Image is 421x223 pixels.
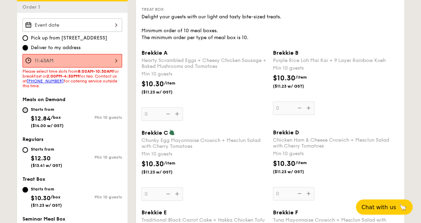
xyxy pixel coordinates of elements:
[399,203,407,211] span: 🦙
[31,44,81,51] span: Deliver to my address
[356,199,413,215] button: Chat with us🦙
[141,137,267,149] div: Chunky Egg Mayonnaise Crowich + Mesclun Salad with Cherry Tomatoes
[273,150,399,157] div: Min 10 guests
[361,204,396,211] span: Chat with us
[22,107,28,113] input: Starts from$12.84/box($14.00 w/ GST)Min 10 guests
[273,50,299,56] span: Brekkie B
[31,154,51,162] span: $12.30
[164,161,175,166] span: /item
[72,195,122,199] div: Min 10 guests
[22,35,28,41] input: Pick up from [STREET_ADDRESS]
[141,89,189,95] span: ($11.23 w/ GST)
[31,123,64,128] span: ($14.00 w/ GST)
[22,45,28,51] input: Deliver to my address
[22,54,122,68] input: Event time
[141,80,164,88] span: $10.30
[273,83,320,89] span: ($11.23 w/ GST)
[31,146,62,152] div: Starts from
[141,169,189,175] span: ($11.23 w/ GST)
[72,115,122,120] div: Min 10 guests
[273,57,399,63] div: Purple Rice Loh Mai Kai + 9 Layer Rainbow Kueh
[31,186,62,192] div: Starts from
[141,50,167,56] span: Brekkie A
[273,74,295,82] span: $10.30
[273,160,295,168] span: $10.30
[141,7,164,12] span: Treat Box
[22,18,122,32] input: Event date
[164,81,175,86] span: /item
[141,71,267,78] div: Min 10 guests
[22,216,65,222] span: Seminar Meal Box
[141,209,167,216] span: Brekkie E
[295,75,307,80] span: /item
[31,35,107,42] span: Pick up from [STREET_ADDRESS]
[31,194,51,202] span: $10.30
[141,160,164,168] span: $10.30
[72,155,122,160] div: Min 10 guests
[47,74,79,79] strong: 2:00PM-4:30PM
[141,130,168,136] span: Brekkie C
[31,163,62,168] span: ($13.41 w/ GST)
[295,160,307,165] span: /item
[22,147,28,153] input: Starts from$12.30($13.41 w/ GST)Min 10 guests
[273,129,299,136] span: Brekkie D
[22,4,43,10] span: Order 1
[273,209,298,216] span: Brekkie F
[22,187,28,193] input: Starts from$10.30/box($11.23 w/ GST)Min 10 guests
[22,136,44,142] span: Regulars
[31,203,62,208] span: ($11.23 w/ GST)
[22,97,65,102] span: Meals on Demand
[31,107,64,112] div: Starts from
[22,69,119,88] span: Please select time slots from for breakfast or for tea. Contact us at for catering service outsid...
[169,129,175,135] img: icon-vegetarian.fe4039eb.svg
[141,151,267,158] div: Min 10 guests
[273,65,399,72] div: Min 10 guests
[141,14,399,41] div: Delight your guests with our light and tasty bite-sized treats. Minimum order of 10 meal boxes. T...
[31,115,51,122] span: $12.84
[22,176,45,182] span: Treat Box
[273,169,320,175] span: ($11.23 w/ GST)
[51,115,61,120] span: /box
[78,69,113,74] strong: 8:00AM-10:30AM
[273,137,399,149] div: Chicken Ham & Cheese Crowich + Mesclun Salad with Cherry Tomatoes
[51,195,61,199] span: /box
[27,79,64,83] a: [PHONE_NUMBER]
[141,57,267,69] div: Hearty Scrambled Eggs + Cheesy Chicken Sausage + Baked Mushrooms and Tomatoes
